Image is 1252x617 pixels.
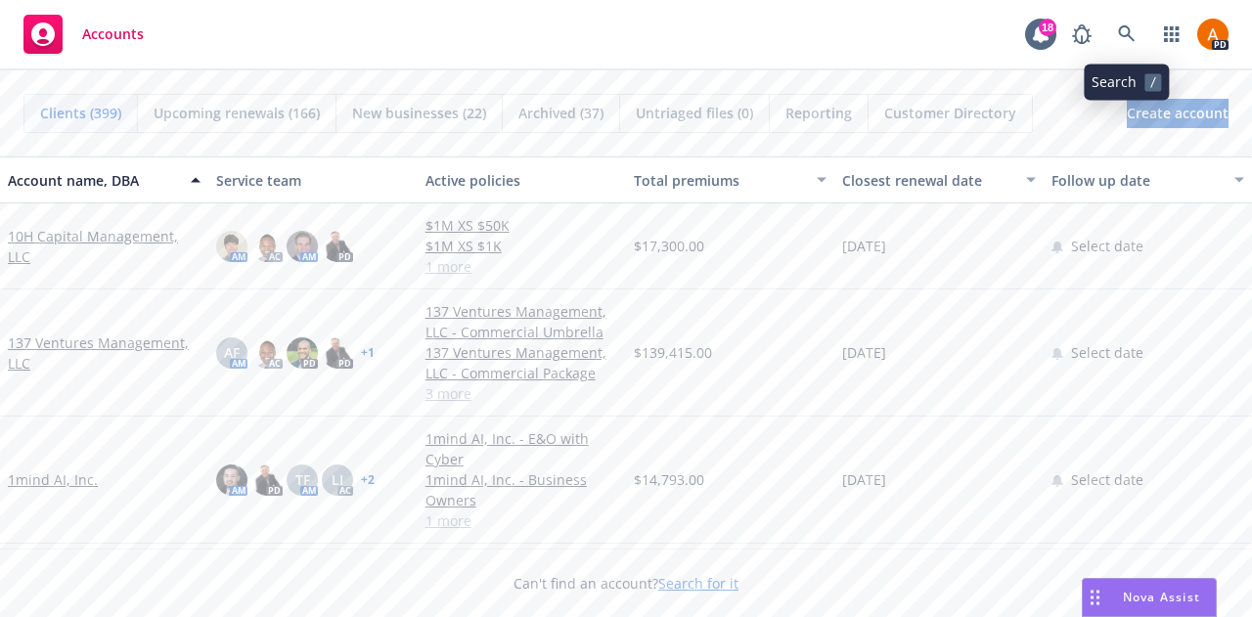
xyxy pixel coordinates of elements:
span: Select date [1071,469,1143,490]
a: + 2 [361,474,375,486]
div: Account name, DBA [8,170,179,191]
button: Service team [208,156,417,203]
img: photo [287,337,318,369]
a: Report a Bug [1062,15,1101,54]
span: TF [295,469,310,490]
div: Closest renewal date [842,170,1013,191]
a: 1mind AI, Inc. - E&O with Cyber [425,428,618,469]
span: LI [332,469,343,490]
span: [DATE] [842,342,886,363]
img: photo [251,337,283,369]
a: 137 Ventures Management, LLC [8,332,201,374]
span: Untriaged files (0) [636,103,753,123]
a: Search [1107,15,1146,54]
a: Switch app [1152,15,1191,54]
a: 1 more [425,510,618,531]
img: photo [287,231,318,262]
span: Accounts [82,26,144,42]
div: Drag to move [1083,579,1107,616]
a: $1M XS $1K [425,236,618,256]
a: + 1 [361,347,375,359]
img: photo [322,231,353,262]
div: Service team [216,170,409,191]
span: [DATE] [842,236,886,256]
span: Can't find an account? [514,573,738,594]
span: Reporting [785,103,852,123]
a: $1M XS $50K [425,215,618,236]
button: Total premiums [626,156,834,203]
a: Accounts [16,7,152,62]
a: 10H Capital Management, LLC [8,226,201,267]
div: Total premiums [634,170,805,191]
span: $139,415.00 [634,342,712,363]
img: photo [216,231,247,262]
div: Follow up date [1051,170,1223,191]
span: $14,793.00 [634,469,704,490]
span: Nova Assist [1123,589,1200,605]
span: Customer Directory [884,103,1016,123]
a: 137 Ventures Management, LLC - Commercial Umbrella [425,301,618,342]
a: 1mind AI, Inc. - Business Owners [425,469,618,510]
span: [DATE] [842,469,886,490]
span: AF [224,342,240,363]
button: Follow up date [1044,156,1252,203]
img: photo [251,231,283,262]
span: Create account [1127,95,1229,132]
button: Active policies [418,156,626,203]
img: photo [216,464,247,496]
a: 1 more [425,256,618,277]
span: Select date [1071,236,1143,256]
img: photo [1197,19,1229,50]
a: 1mind AI, Inc. [8,469,98,490]
img: photo [322,337,353,369]
a: Create account [1127,99,1229,128]
button: Nova Assist [1082,578,1217,617]
span: Clients (399) [40,103,121,123]
div: Active policies [425,170,618,191]
img: photo [251,464,283,496]
span: Archived (37) [518,103,604,123]
button: Closest renewal date [834,156,1043,203]
span: Upcoming renewals (166) [154,103,320,123]
div: 18 [1039,19,1056,36]
a: Search for it [658,574,738,593]
span: Select date [1071,342,1143,363]
span: $17,300.00 [634,236,704,256]
a: 3 more [425,383,618,404]
span: New businesses (22) [352,103,486,123]
a: 137 Ventures Management, LLC - Commercial Package [425,342,618,383]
